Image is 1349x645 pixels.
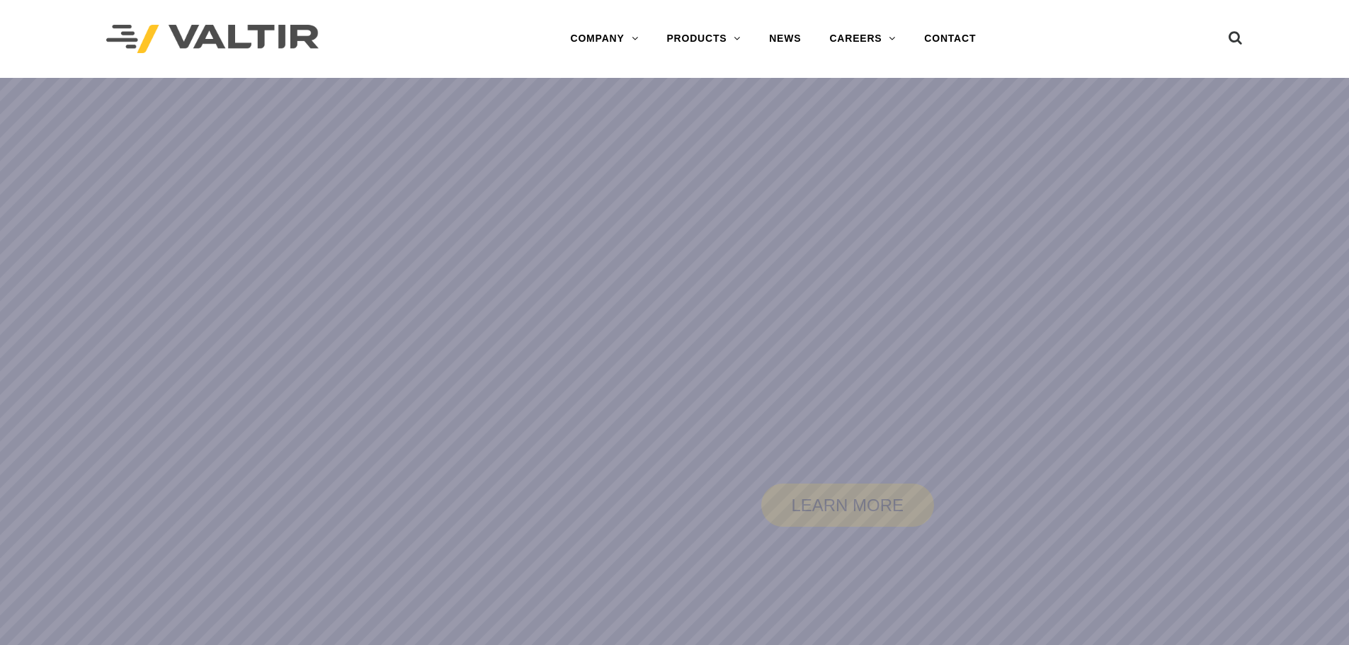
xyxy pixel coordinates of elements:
img: Valtir [106,25,319,54]
a: CONTACT [910,25,990,53]
a: NEWS [755,25,815,53]
a: PRODUCTS [652,25,755,53]
a: CAREERS [815,25,910,53]
a: LEARN MORE [761,484,934,527]
a: COMPANY [556,25,652,53]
